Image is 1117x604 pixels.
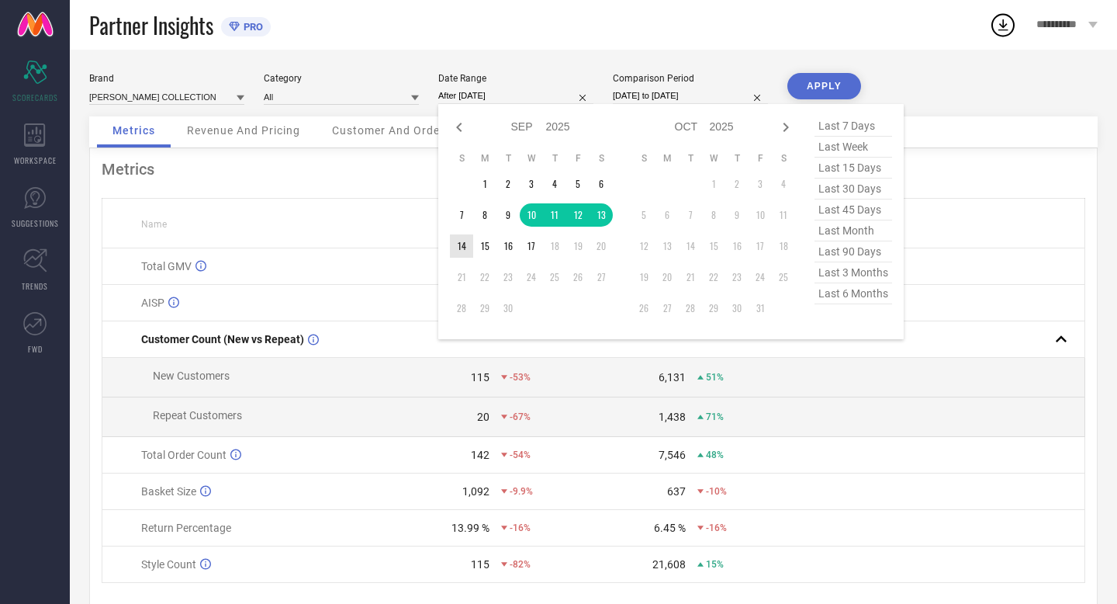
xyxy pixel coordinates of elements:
td: Fri Sep 05 2025 [566,172,590,196]
td: Wed Oct 29 2025 [702,297,725,320]
td: Wed Oct 01 2025 [702,172,725,196]
td: Sun Sep 14 2025 [450,234,473,258]
th: Monday [655,152,679,165]
th: Tuesday [496,152,520,165]
td: Sat Sep 06 2025 [590,172,613,196]
div: Brand [89,73,244,84]
span: last 30 days [814,179,892,200]
td: Tue Sep 09 2025 [496,203,520,227]
div: Open download list [989,11,1017,39]
td: Tue Oct 07 2025 [679,203,702,227]
th: Friday [749,152,772,165]
td: Wed Sep 03 2025 [520,172,543,196]
span: -16% [706,522,727,533]
input: Select date range [438,88,593,104]
span: last 15 days [814,158,892,179]
td: Thu Sep 11 2025 [543,203,566,227]
td: Sat Oct 18 2025 [772,234,795,258]
div: Previous month [450,118,469,137]
span: last 45 days [814,200,892,220]
th: Thursday [543,152,566,165]
th: Monday [473,152,496,165]
span: SUGGESTIONS [12,217,59,229]
td: Wed Oct 08 2025 [702,203,725,227]
span: AISP [141,297,164,309]
td: Sun Sep 28 2025 [450,297,473,320]
span: Metrics [112,124,155,137]
td: Tue Sep 16 2025 [496,234,520,258]
th: Wednesday [702,152,725,165]
span: -53% [510,372,531,383]
td: Fri Oct 24 2025 [749,266,772,289]
div: 115 [471,558,489,571]
div: Metrics [102,160,1085,179]
td: Sat Sep 13 2025 [590,203,613,227]
td: Fri Oct 31 2025 [749,297,772,320]
td: Mon Oct 06 2025 [655,203,679,227]
td: Thu Oct 30 2025 [725,297,749,320]
td: Sat Sep 27 2025 [590,266,613,289]
td: Tue Oct 14 2025 [679,234,702,258]
td: Wed Oct 15 2025 [702,234,725,258]
td: Mon Oct 13 2025 [655,234,679,258]
span: New Customers [153,370,230,382]
div: 1,438 [659,411,686,423]
td: Mon Sep 01 2025 [473,172,496,196]
td: Tue Sep 02 2025 [496,172,520,196]
td: Sun Oct 26 2025 [632,297,655,320]
div: 637 [667,485,686,498]
th: Friday [566,152,590,165]
td: Thu Oct 16 2025 [725,234,749,258]
div: 142 [471,449,489,461]
span: Total Order Count [141,449,227,461]
span: Revenue And Pricing [187,124,300,137]
td: Sun Sep 07 2025 [450,203,473,227]
span: Repeat Customers [153,409,242,422]
div: 6,131 [659,371,686,384]
span: -10% [706,486,727,497]
span: 48% [706,450,724,460]
span: Name [141,219,167,230]
span: 71% [706,411,724,422]
span: WORKSPACE [14,154,57,166]
span: TRENDS [22,280,48,292]
span: last 6 months [814,283,892,304]
td: Fri Oct 10 2025 [749,203,772,227]
td: Wed Oct 22 2025 [702,266,725,289]
span: -9.9% [510,486,533,497]
span: -82% [510,559,531,570]
span: last 90 days [814,241,892,262]
th: Sunday [450,152,473,165]
td: Fri Sep 26 2025 [566,266,590,289]
td: Fri Sep 19 2025 [566,234,590,258]
th: Thursday [725,152,749,165]
span: Partner Insights [89,9,213,41]
span: PRO [240,21,263,33]
td: Wed Sep 24 2025 [520,266,543,289]
td: Mon Sep 22 2025 [473,266,496,289]
div: 20 [477,411,489,423]
th: Saturday [772,152,795,165]
td: Mon Oct 27 2025 [655,297,679,320]
span: last 3 months [814,262,892,283]
td: Tue Sep 23 2025 [496,266,520,289]
td: Sun Oct 19 2025 [632,266,655,289]
span: last month [814,220,892,241]
td: Thu Sep 04 2025 [543,172,566,196]
span: -16% [510,522,531,533]
div: 21,608 [652,558,686,571]
span: -54% [510,450,531,460]
div: Next month [776,118,795,137]
td: Thu Sep 18 2025 [543,234,566,258]
div: 1,092 [462,485,489,498]
td: Mon Sep 29 2025 [473,297,496,320]
span: 15% [706,559,724,570]
div: Comparison Period [613,73,768,84]
span: SCORECARDS [12,92,58,103]
div: 115 [471,371,489,384]
td: Tue Oct 21 2025 [679,266,702,289]
td: Sun Oct 12 2025 [632,234,655,258]
th: Wednesday [520,152,543,165]
span: Total GMV [141,260,192,272]
span: Basket Size [141,485,196,498]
